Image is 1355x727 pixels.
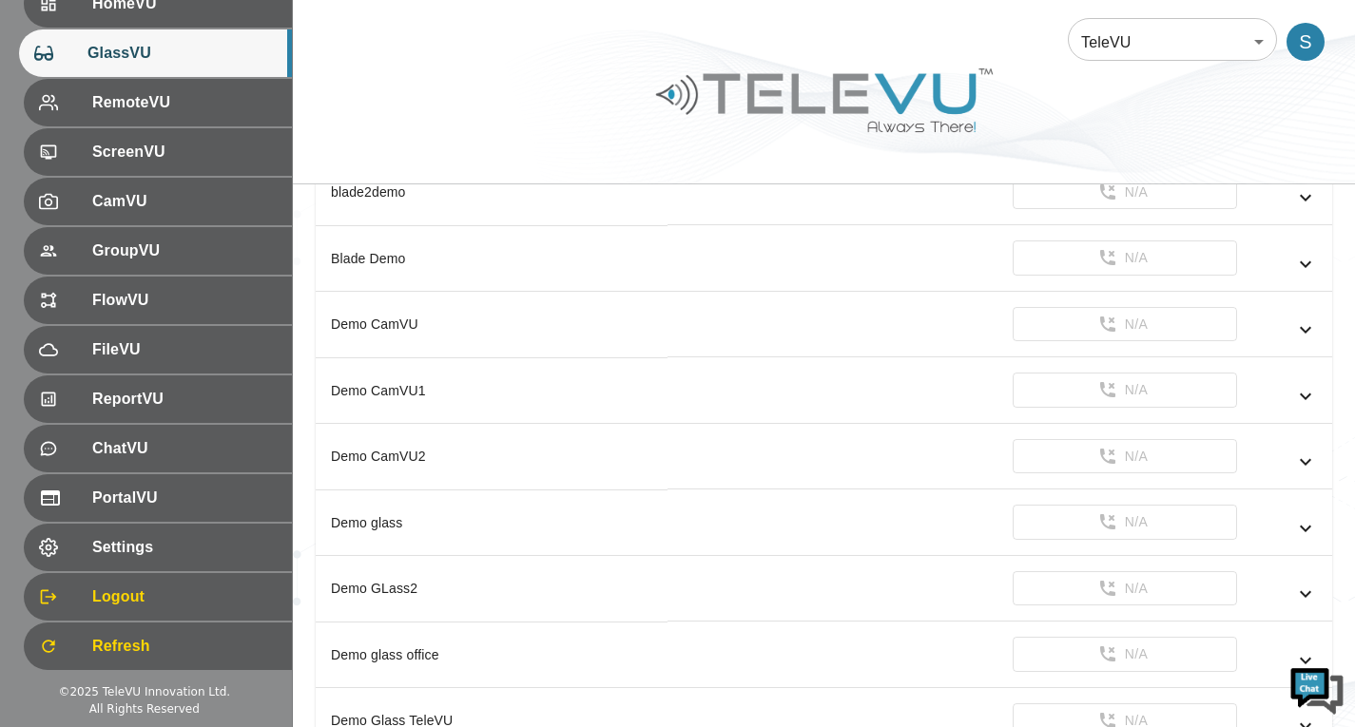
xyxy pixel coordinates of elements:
[24,326,292,373] div: FileVU
[32,88,80,136] img: d_736959983_company_1615157101543_736959983
[24,79,292,126] div: RemoteVU
[24,227,292,275] div: GroupVU
[1068,15,1277,68] div: TeleVU
[312,10,358,55] div: Minimize live chat window
[92,289,277,312] span: FlowVU
[19,29,292,77] div: GlassVU
[110,239,262,431] span: We're online!
[87,42,277,65] span: GlassVU
[24,425,292,472] div: ChatVU
[92,141,277,163] span: ScreenVU
[92,437,277,460] span: ChatVU
[653,61,996,140] img: Logo
[92,635,277,658] span: Refresh
[92,91,277,114] span: RemoteVU
[24,524,292,571] div: Settings
[92,487,277,509] span: PortalVU
[1288,660,1345,717] img: Chat Widget
[331,579,652,598] div: Demo GLass2
[24,622,292,670] div: Refresh
[92,190,277,213] span: CamVU
[24,128,292,176] div: ScreenVU
[331,645,652,664] div: Demo glass office
[24,375,292,423] div: ReportVU
[92,338,277,361] span: FileVU
[92,388,277,411] span: ReportVU
[331,249,652,268] div: Blade Demo
[331,315,652,334] div: Demo CamVU
[10,519,362,585] textarea: Type your message and hit 'Enter'
[24,474,292,522] div: PortalVU
[331,447,652,466] div: Demo CamVU2
[24,573,292,621] div: Logout
[24,277,292,324] div: FlowVU
[92,585,277,608] span: Logout
[331,381,652,400] div: Demo CamVU1
[92,536,277,559] span: Settings
[331,182,652,201] div: blade2demo
[99,100,319,124] div: Chat with us now
[24,178,292,225] div: CamVU
[1287,23,1325,61] div: S
[331,513,652,532] div: Demo glass
[92,239,277,262] span: GroupVU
